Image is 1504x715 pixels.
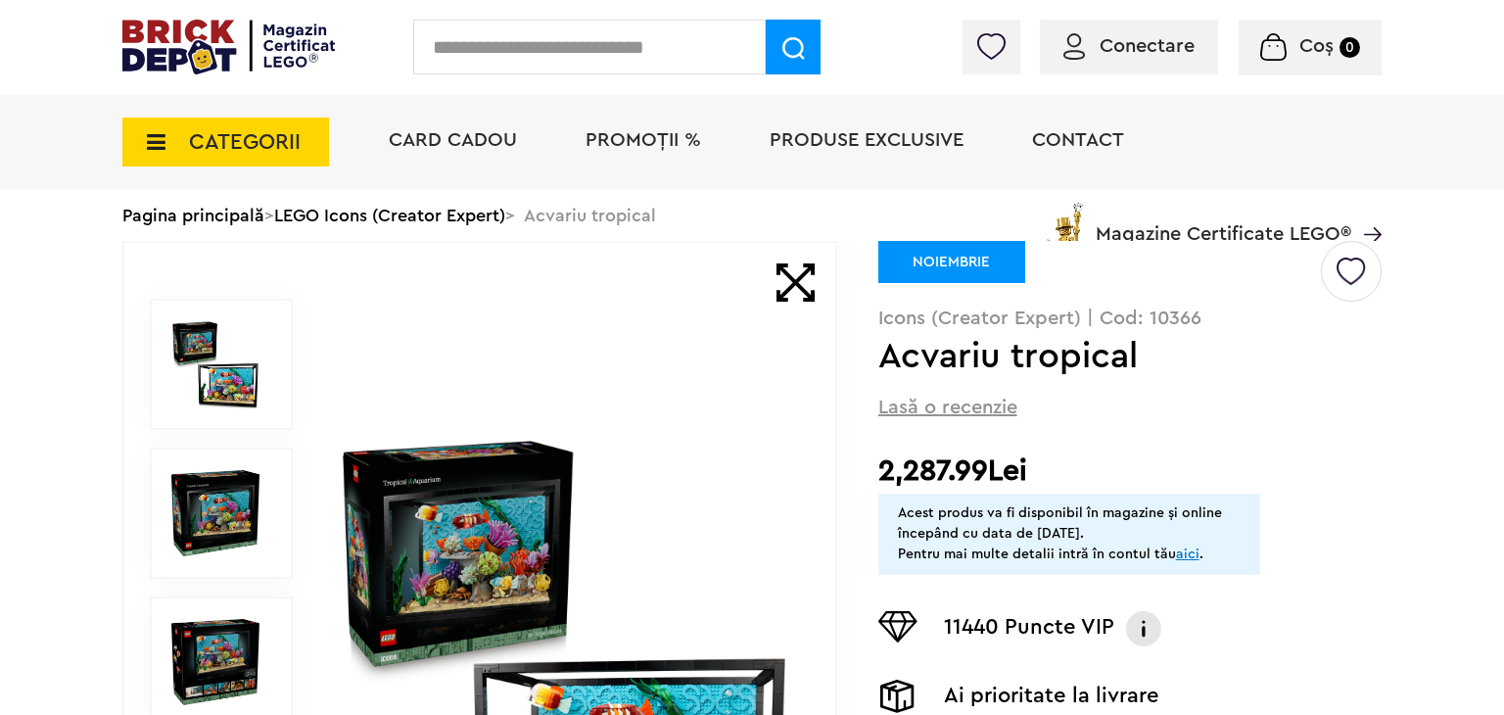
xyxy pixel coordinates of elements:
a: aici [1176,548,1199,561]
img: Livrare [878,680,917,713]
a: Conectare [1063,36,1195,56]
img: Acvariu tropical [171,320,259,408]
span: Coș [1299,36,1334,56]
a: PROMOȚII % [586,130,701,150]
small: 0 [1339,37,1360,58]
a: Contact [1032,130,1124,150]
a: Magazine Certificate LEGO® [1351,199,1382,218]
img: Puncte VIP [878,611,917,643]
span: Magazine Certificate LEGO® [1096,199,1351,244]
a: Produse exclusive [770,130,963,150]
span: CATEGORII [189,131,301,153]
p: Ai prioritate la livrare [944,680,1159,713]
div: Acest produs va fi disponibil în magazine și online începând cu data de [DATE]. Pentru mai multe ... [898,503,1241,565]
p: 11440 Puncte VIP [944,611,1114,646]
img: Acvariu tropical LEGO 10366 [171,618,259,706]
div: NOIEMBRIE [878,241,1025,283]
span: Lasă o recenzie [878,394,1017,421]
a: Card Cadou [389,130,517,150]
h1: Acvariu tropical [878,339,1318,374]
span: Conectare [1100,36,1195,56]
img: Acvariu tropical [171,469,259,557]
p: Icons (Creator Expert) | Cod: 10366 [878,309,1382,328]
h2: 2,287.99Lei [878,453,1382,489]
img: Info VIP [1124,611,1163,646]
